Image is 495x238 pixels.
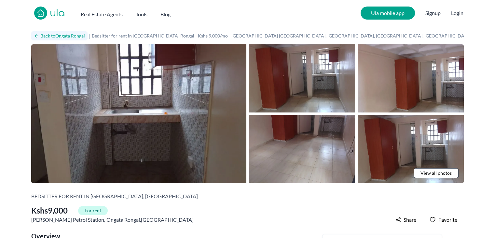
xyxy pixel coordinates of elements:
span: Favorite [438,216,457,224]
img: Bedsitter for rent in Ongata Rongai - Kshs 9,000/mo - Tosha Rongai Petrol Station, Nairobi, Kenya... [358,115,464,183]
a: ula [50,8,65,20]
a: Ongata Rongai [106,216,140,224]
img: Bedsitter for rent in Ongata Rongai - Kshs 9,000/mo - Tosha Rongai Petrol Station, Nairobi, Kenya... [31,44,246,183]
span: Kshs 9,000 [31,205,68,216]
a: Back toOngata Rongai [31,31,88,40]
a: Blog [160,8,171,18]
img: Bedsitter for rent in Ongata Rongai - Kshs 9,000/mo - Tosha Rongai Petrol Station, Nairobi, Kenya... [358,44,464,112]
button: Real Estate Agents [81,8,123,18]
img: Bedsitter for rent in Ongata Rongai - Kshs 9,000/mo - Tosha Rongai Petrol Station, Nairobi, Kenya... [249,44,355,112]
h2: Blog [160,10,171,18]
h2: Back to Ongata Rongai [40,33,85,39]
button: Tools [136,8,147,18]
span: Share [404,216,416,224]
button: Login [451,9,463,17]
h2: Tools [136,10,147,18]
h1: Bedsitter for rent in [GEOGRAPHIC_DATA] Rongai - Kshs 9,000/mo - [GEOGRAPHIC_DATA] [GEOGRAPHIC_DA... [92,33,477,39]
a: Ula mobile app [361,7,415,20]
span: For rent [78,206,108,215]
img: Bedsitter for rent in Ongata Rongai - Kshs 9,000/mo - Tosha Rongai Petrol Station, Nairobi, Kenya... [249,115,355,183]
h2: Bedsitter for rent in [GEOGRAPHIC_DATA], [GEOGRAPHIC_DATA] [31,192,198,200]
span: Signup [425,7,441,20]
a: View all photos [414,168,459,178]
nav: Main [81,8,184,18]
span: View all photos [420,170,452,176]
span: | [89,32,90,40]
span: [PERSON_NAME] Petrol Station , , [GEOGRAPHIC_DATA] [31,216,194,224]
h2: Real Estate Agents [81,10,123,18]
